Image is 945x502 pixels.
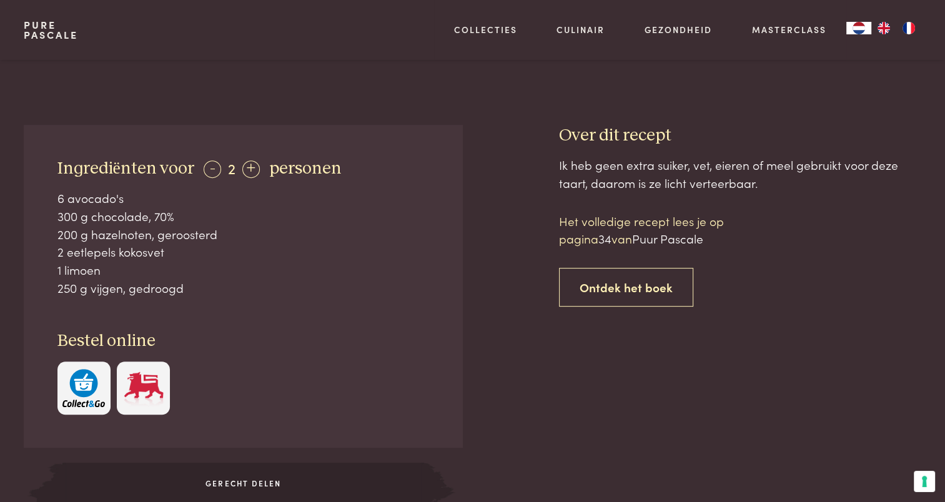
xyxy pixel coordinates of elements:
[24,20,78,40] a: PurePascale
[846,22,921,34] aside: Language selected: Nederlands
[57,279,430,297] div: 250 g vijgen, gedroogd
[559,156,921,192] div: Ik heb geen extra suiker, vet, eieren of meel gebruikt voor deze taart, daarom is ze licht vertee...
[896,22,921,34] a: FR
[57,189,430,207] div: 6 avocado's
[228,157,235,178] span: 2
[57,243,430,261] div: 2 eetlepels kokosvet
[454,23,517,36] a: Collecties
[62,478,423,489] span: Gerecht delen
[57,207,430,225] div: 300 g chocolade, 70%
[914,471,935,492] button: Uw voorkeuren voor toestemming voor trackingtechnologieën
[57,160,194,177] span: Ingrediënten voor
[598,230,611,247] span: 34
[645,23,712,36] a: Gezondheid
[57,330,430,352] h3: Bestel online
[57,225,430,244] div: 200 g hazelnoten, geroosterd
[846,22,871,34] a: NL
[204,160,221,178] div: -
[557,23,605,36] a: Culinair
[752,23,826,36] a: Masterclass
[269,160,342,177] span: personen
[62,369,105,407] img: c308188babc36a3a401bcb5cb7e020f4d5ab42f7cacd8327e500463a43eeb86c.svg
[559,268,693,307] a: Ontdek het boek
[871,22,921,34] ul: Language list
[122,369,165,407] img: Delhaize
[559,125,921,147] h3: Over dit recept
[632,230,703,247] span: Puur Pascale
[846,22,871,34] div: Language
[57,261,430,279] div: 1 limoen
[871,22,896,34] a: EN
[559,212,771,248] p: Het volledige recept lees je op pagina van
[242,160,260,178] div: +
